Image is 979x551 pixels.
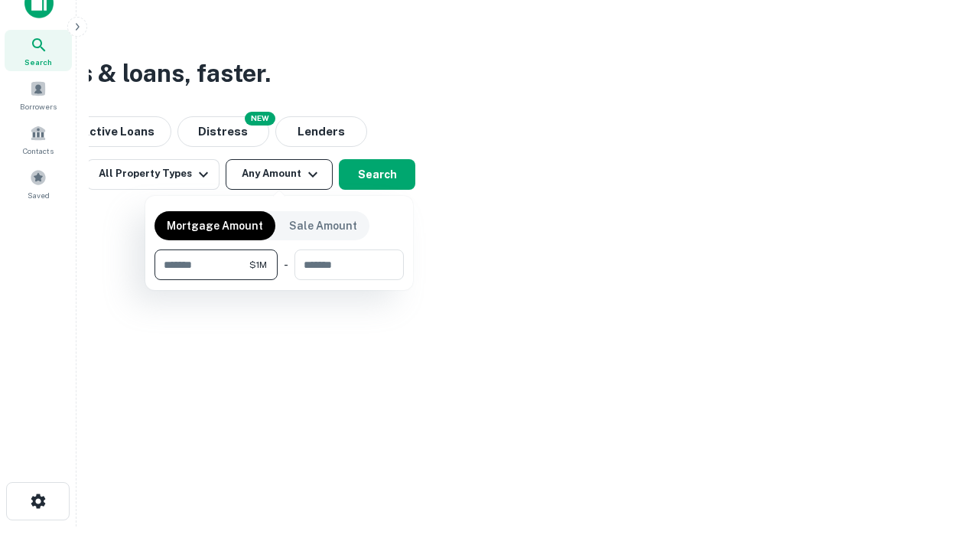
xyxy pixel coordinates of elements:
[167,217,263,234] p: Mortgage Amount
[284,249,288,280] div: -
[289,217,357,234] p: Sale Amount
[249,258,267,272] span: $1M
[903,429,979,502] iframe: Chat Widget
